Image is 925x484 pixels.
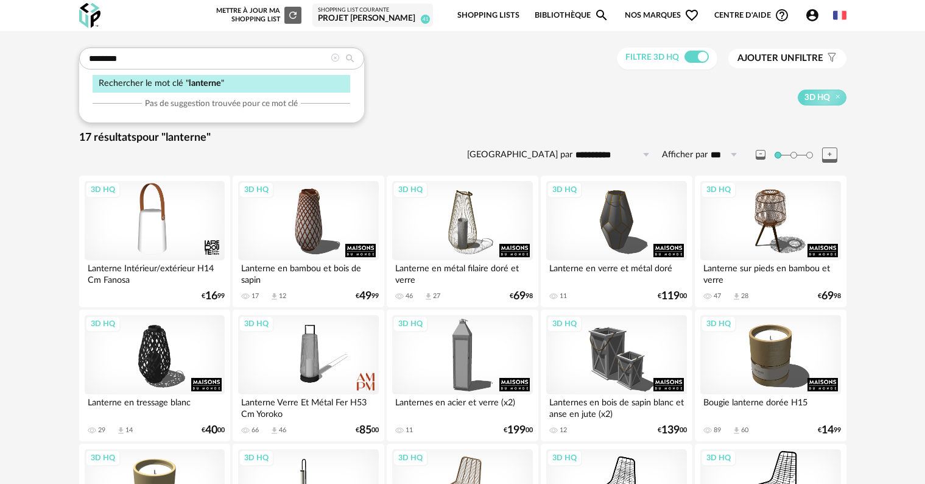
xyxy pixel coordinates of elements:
[695,310,846,441] a: 3D HQ Bougie lanterne dorée H15 89 Download icon 60 €1499
[658,426,687,435] div: € 00
[546,260,686,285] div: Lanterne en verre et métal doré
[701,316,736,332] div: 3D HQ
[594,8,609,23] span: Magnify icon
[233,176,384,307] a: 3D HQ Lanterne en bambou et bois de sapin 17 Download icon 12 €4999
[467,149,572,161] label: [GEOGRAPHIC_DATA] par
[318,7,427,24] a: Shopping List courante Projet [PERSON_NAME] 41
[804,92,830,103] span: 3D HQ
[238,260,378,285] div: Lanterne en bambou et bois de sapin
[737,52,823,65] span: filtre
[85,316,121,332] div: 3D HQ
[359,292,371,301] span: 49
[202,426,225,435] div: € 00
[356,426,379,435] div: € 00
[737,54,795,63] span: Ajouter un
[560,292,567,301] div: 11
[701,450,736,466] div: 3D HQ
[202,292,225,301] div: € 99
[205,426,217,435] span: 40
[214,7,301,24] div: Mettre à jour ma Shopping List
[270,292,279,301] span: Download icon
[504,426,533,435] div: € 00
[85,450,121,466] div: 3D HQ
[387,176,538,307] a: 3D HQ Lanterne en métal filaire doré et verre 46 Download icon 27 €6998
[421,15,430,24] span: 41
[684,8,699,23] span: Heart Outline icon
[701,182,736,198] div: 3D HQ
[318,7,427,14] div: Shopping List courante
[85,260,225,285] div: Lanterne Intérieur/extérieur H14 Cm Fanosa
[700,260,840,285] div: Lanterne sur pieds en bambou et verre
[79,176,230,307] a: 3D HQ Lanterne Intérieur/extérieur H14 Cm Fanosa €1699
[279,426,286,435] div: 46
[714,8,789,23] span: Centre d'aideHelp Circle Outline icon
[189,79,221,88] span: lanterne
[93,75,350,93] div: Rechercher le mot clé " "
[79,310,230,441] a: 3D HQ Lanterne en tressage blanc 29 Download icon 14 €4000
[136,132,211,143] span: pour "lanterne"
[98,426,105,435] div: 29
[732,426,741,435] span: Download icon
[662,149,708,161] label: Afficher par
[535,1,609,30] a: BibliothèqueMagnify icon
[741,426,748,435] div: 60
[821,426,834,435] span: 14
[79,3,100,28] img: OXP
[251,292,259,301] div: 17
[546,394,686,419] div: Lanternes en bois de sapin blanc et anse en jute (x2)
[393,182,428,198] div: 3D HQ
[393,316,428,332] div: 3D HQ
[541,176,692,307] a: 3D HQ Lanterne en verre et métal doré 11 €11900
[818,292,841,301] div: € 98
[547,450,582,466] div: 3D HQ
[359,426,371,435] span: 85
[406,426,413,435] div: 11
[541,310,692,441] a: 3D HQ Lanternes en bois de sapin blanc et anse en jute (x2) 12 €13900
[270,426,279,435] span: Download icon
[661,292,680,301] span: 119
[239,182,274,198] div: 3D HQ
[714,426,721,435] div: 89
[145,98,298,109] span: Pas de suggestion trouvée pour ce mot clé
[85,394,225,419] div: Lanterne en tressage blanc
[510,292,533,301] div: € 98
[387,310,538,441] a: 3D HQ Lanternes en acier et verre (x2) 11 €19900
[818,426,841,435] div: € 99
[393,450,428,466] div: 3D HQ
[625,1,699,30] span: Nos marques
[714,292,721,301] div: 47
[775,8,789,23] span: Help Circle Outline icon
[457,1,519,30] a: Shopping Lists
[507,426,526,435] span: 199
[658,292,687,301] div: € 00
[560,426,567,435] div: 12
[833,9,846,22] img: fr
[233,310,384,441] a: 3D HQ Lanterne Verre Et Métal Fer H53 Cm Yoroko 66 Download icon 46 €8500
[239,450,274,466] div: 3D HQ
[424,292,433,301] span: Download icon
[287,12,298,18] span: Refresh icon
[547,182,582,198] div: 3D HQ
[805,8,825,23] span: Account Circle icon
[661,426,680,435] span: 139
[356,292,379,301] div: € 99
[406,292,413,301] div: 46
[279,292,286,301] div: 12
[125,426,133,435] div: 14
[547,316,582,332] div: 3D HQ
[85,182,121,198] div: 3D HQ
[700,394,840,419] div: Bougie lanterne dorée H15
[732,292,741,301] span: Download icon
[625,53,679,62] span: Filtre 3D HQ
[238,394,378,419] div: Lanterne Verre Et Métal Fer H53 Cm Yoroko
[513,292,526,301] span: 69
[392,394,532,419] div: Lanternes en acier et verre (x2)
[823,52,837,65] span: Filter icon
[695,176,846,307] a: 3D HQ Lanterne sur pieds en bambou et verre 47 Download icon 28 €6998
[741,292,748,301] div: 28
[79,131,846,145] div: 17 résultats
[239,316,274,332] div: 3D HQ
[318,13,427,24] div: Projet [PERSON_NAME]
[728,49,846,68] button: Ajouter unfiltre Filter icon
[433,292,440,301] div: 27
